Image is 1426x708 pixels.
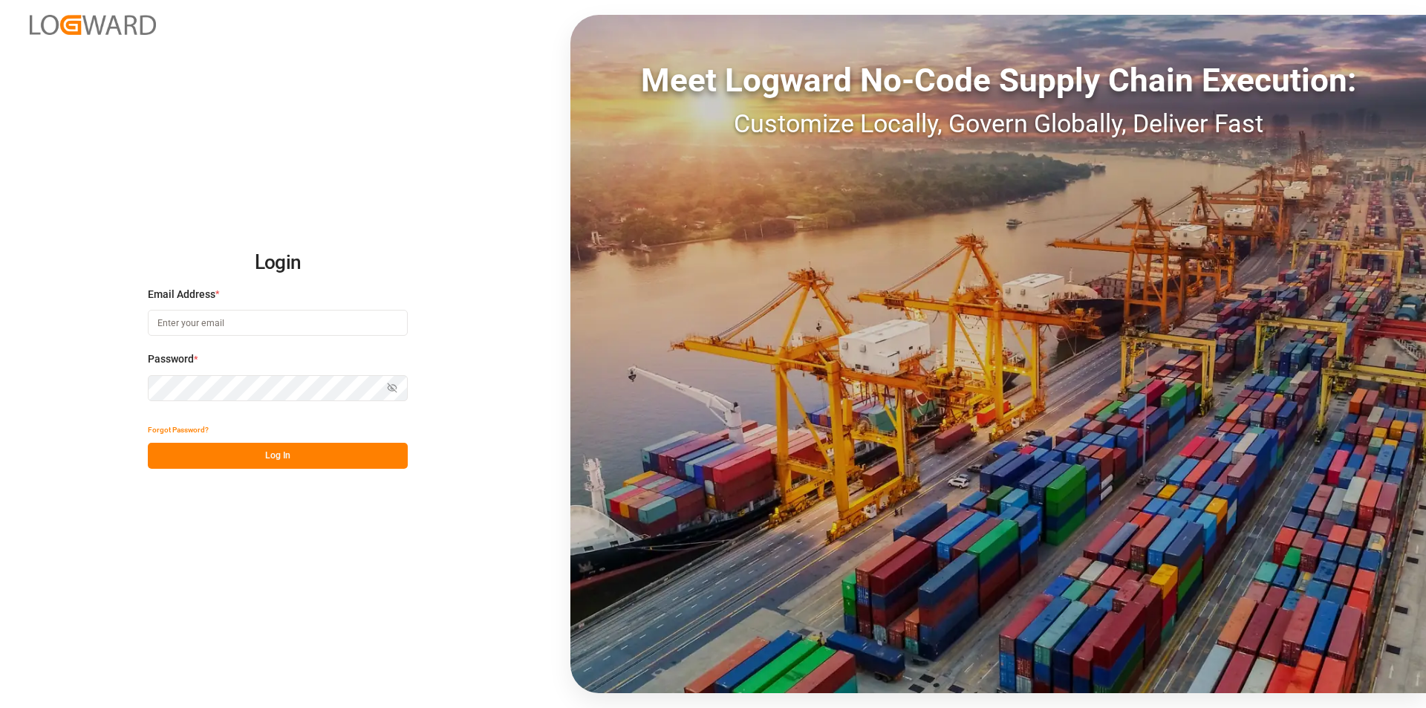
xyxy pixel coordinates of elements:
[148,287,215,302] span: Email Address
[30,15,156,35] img: Logward_new_orange.png
[148,310,408,336] input: Enter your email
[148,417,209,443] button: Forgot Password?
[570,56,1426,105] div: Meet Logward No-Code Supply Chain Execution:
[148,351,194,367] span: Password
[148,443,408,469] button: Log In
[148,239,408,287] h2: Login
[570,105,1426,143] div: Customize Locally, Govern Globally, Deliver Fast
